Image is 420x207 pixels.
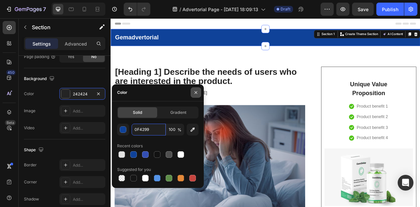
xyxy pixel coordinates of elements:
[117,167,151,173] div: Suggested for you
[24,74,56,83] div: Background
[298,17,340,23] p: Create Theme Section
[24,91,34,97] div: Color
[24,108,35,114] div: Image
[382,6,398,13] div: Publish
[68,54,74,60] span: Yes
[124,3,150,16] div: Undo/Redo
[73,125,104,131] div: Add...
[5,120,16,125] div: Beta
[267,17,286,23] div: Section 1
[398,175,413,191] div: Open Intercom Messenger
[111,18,420,207] iframe: Design area
[24,196,39,202] div: Shadow
[32,23,86,31] p: Section
[117,90,127,95] div: Color
[3,3,49,16] button: 7
[6,90,74,99] p: Written by
[170,110,186,115] span: Gradient
[32,40,51,47] p: Settings
[91,54,96,60] span: No
[29,92,73,97] span: [PERSON_NAME]
[73,197,104,202] div: Add...
[6,62,247,86] p: [Heading 1] Describe the needs of users who are interested in the product.
[24,162,37,168] div: Border
[6,70,16,75] div: 450
[313,121,353,130] p: Product benefit 2
[178,127,181,133] span: %
[376,3,404,16] button: Publish
[117,143,143,149] div: Recent colors
[197,19,389,30] div: Rich Text Editor. Editing area: main
[132,124,166,135] input: Eg: FFFFFF
[73,91,92,97] div: 242424
[300,78,356,101] p: Unique Value Proposition
[345,16,373,24] button: AI Content
[281,6,290,12] span: Draft
[179,6,181,13] span: /
[73,162,104,168] div: Add...
[352,3,374,16] button: Save
[313,107,353,117] p: Product benefit 1
[65,40,87,47] p: Advanced
[73,179,104,185] div: Add...
[182,6,258,13] span: Advertorial Page - [DATE] 18:09:13
[73,108,104,114] div: Add...
[43,5,46,13] p: 7
[24,125,34,131] div: Video
[133,110,142,115] span: Solid
[24,146,45,155] div: Shape
[24,54,56,60] div: Page padding
[76,90,123,99] p: Published on
[358,7,368,12] span: Save
[313,134,353,144] p: Product benefit 3
[106,92,122,97] span: [DATE]
[24,179,37,185] div: Corner
[313,147,353,157] p: Product benefit 4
